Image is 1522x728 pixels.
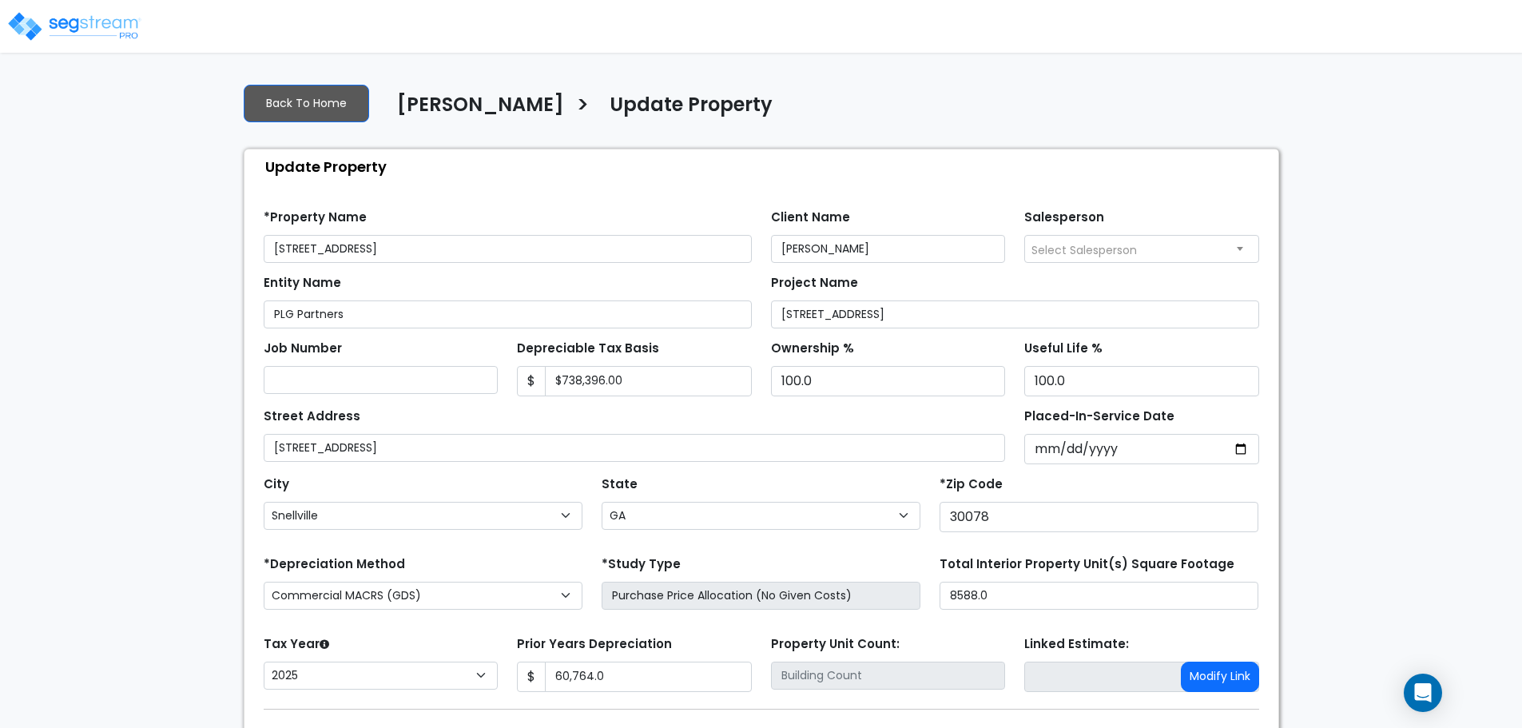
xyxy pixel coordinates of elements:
[517,340,659,358] label: Depreciable Tax Basis
[6,10,142,42] img: logo_pro_r.png
[940,555,1234,574] label: Total Interior Property Unit(s) Square Footage
[1024,209,1104,227] label: Salesperson
[397,93,564,121] h4: [PERSON_NAME]
[602,555,681,574] label: *Study Type
[264,340,342,358] label: Job Number
[771,662,1006,690] input: Building Count
[264,475,289,494] label: City
[771,209,850,227] label: Client Name
[1404,674,1442,712] div: Open Intercom Messenger
[545,366,752,396] input: 0.00
[545,662,752,692] input: 0.00
[771,274,858,292] label: Project Name
[517,366,546,396] span: $
[771,300,1259,328] input: Project Name
[264,635,329,654] label: Tax Year
[264,555,405,574] label: *Depreciation Method
[940,582,1258,610] input: total square foot
[517,635,672,654] label: Prior Years Depreciation
[264,235,752,263] input: Property Name
[264,434,1006,462] input: Street Address
[602,475,638,494] label: State
[576,92,590,123] h3: >
[264,209,367,227] label: *Property Name
[1024,408,1174,426] label: Placed-In-Service Date
[1031,242,1137,258] span: Select Salesperson
[1024,635,1129,654] label: Linked Estimate:
[940,502,1258,532] input: Zip Code
[940,475,1003,494] label: *Zip Code
[1024,340,1103,358] label: Useful Life %
[264,408,360,426] label: Street Address
[771,340,854,358] label: Ownership %
[517,662,546,692] span: $
[771,366,1006,396] input: Ownership
[610,93,773,121] h4: Update Property
[244,85,369,122] a: Back To Home
[264,300,752,328] input: Entity Name
[598,93,773,127] a: Update Property
[771,235,1006,263] input: Client Name
[771,635,900,654] label: Property Unit Count:
[1181,662,1259,692] button: Modify Link
[264,274,341,292] label: Entity Name
[385,93,564,127] a: [PERSON_NAME]
[1024,366,1259,396] input: Depreciation
[252,149,1278,184] div: Update Property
